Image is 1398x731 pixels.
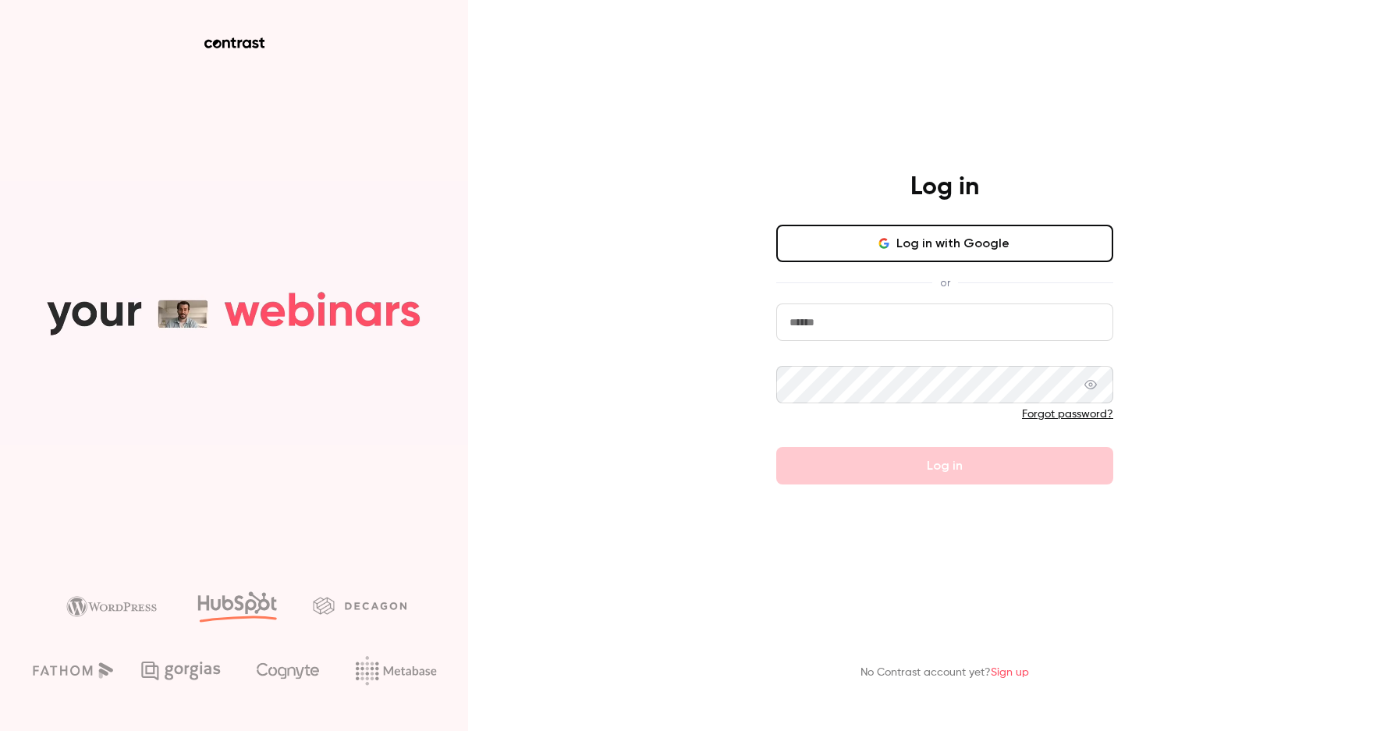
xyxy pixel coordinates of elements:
button: Log in with Google [776,225,1113,262]
span: or [932,275,958,291]
a: Sign up [991,667,1029,678]
img: decagon [313,597,406,614]
p: No Contrast account yet? [860,665,1029,681]
h4: Log in [910,172,979,203]
a: Forgot password? [1022,409,1113,420]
